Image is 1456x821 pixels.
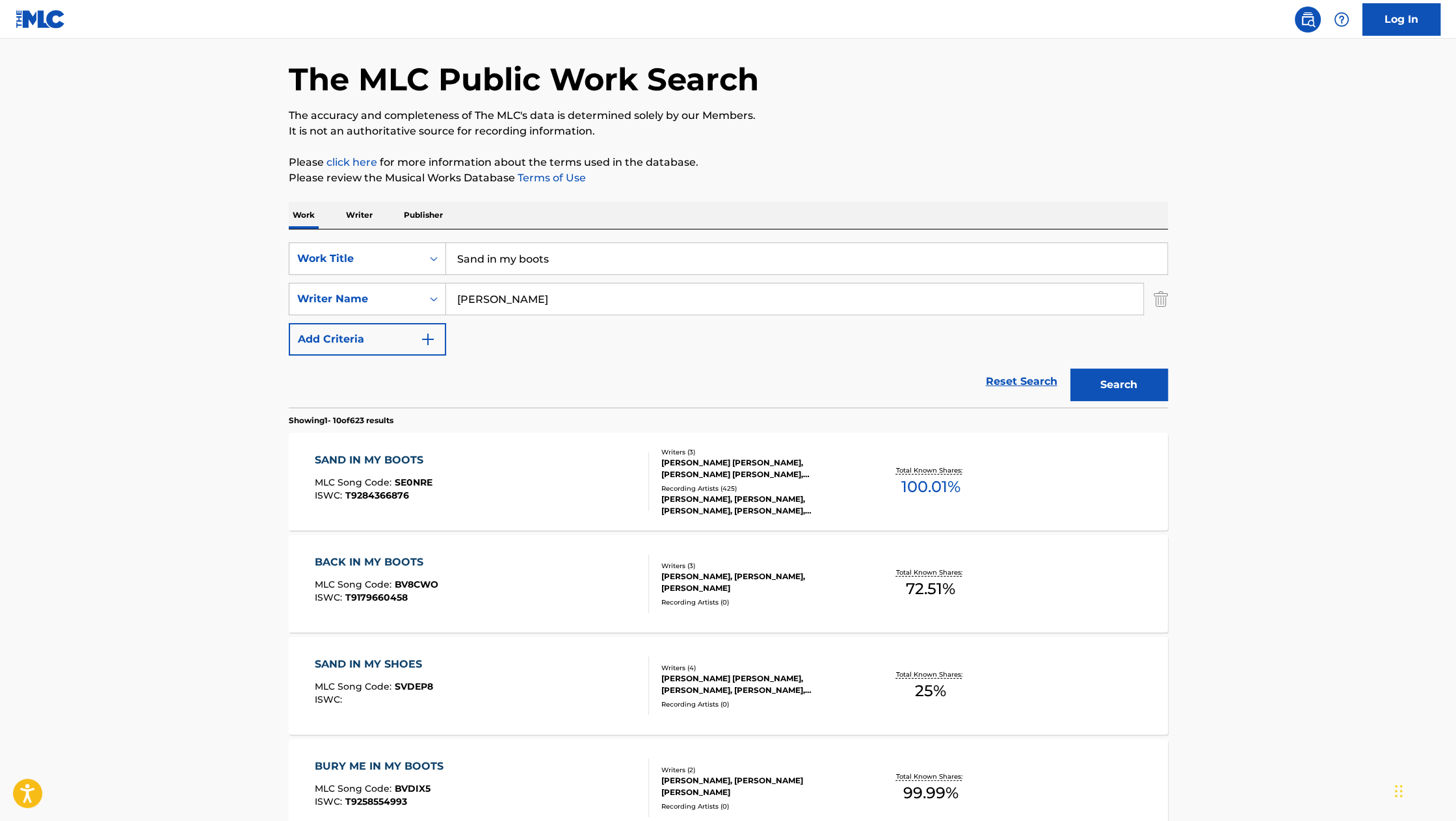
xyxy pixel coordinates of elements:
[395,681,433,692] span: SVDEP8
[315,579,395,590] span: MLC Song Code :
[661,571,858,594] div: [PERSON_NAME], [PERSON_NAME], [PERSON_NAME]
[661,597,858,607] div: Recording Artists ( 0 )
[289,170,1168,186] p: Please review the Musical Works Database
[345,489,409,501] span: T9284366876
[289,535,1168,632] a: BACK IN MY BOOTSMLC Song Code:BV8CWOISWC:T9179660458Writers (3)[PERSON_NAME], [PERSON_NAME], [PER...
[395,476,432,488] span: SE0NRE
[915,679,946,703] span: 25 %
[661,765,858,775] div: Writers ( 2 )
[1334,12,1349,27] img: help
[315,694,345,705] span: ISWC :
[315,657,433,672] div: SAND IN MY SHOES
[345,796,407,807] span: T9258554993
[315,681,395,692] span: MLC Song Code :
[420,332,436,347] img: 9d2ae6d4665cec9f34b9.svg
[515,172,586,184] a: Terms of Use
[903,781,959,805] span: 99.99 %
[661,673,858,696] div: [PERSON_NAME] [PERSON_NAME], [PERSON_NAME], [PERSON_NAME], [PERSON_NAME]
[315,796,345,807] span: ISWC :
[1070,369,1168,401] button: Search
[896,772,966,781] p: Total Known Shares:
[896,567,966,577] p: Total Known Shares:
[289,415,393,426] p: Showing 1 - 10 of 623 results
[315,554,438,570] div: BACK IN MY BOOTS
[1391,759,1456,821] iframe: Chat Widget
[326,156,377,168] a: click here
[289,242,1168,408] form: Search Form
[979,367,1064,396] a: Reset Search
[289,60,759,99] h1: The MLC Public Work Search
[906,577,955,601] span: 72.51 %
[661,493,858,517] div: [PERSON_NAME], [PERSON_NAME], [PERSON_NAME], [PERSON_NAME], [PERSON_NAME]
[1300,12,1316,27] img: search
[661,775,858,798] div: [PERSON_NAME], [PERSON_NAME] [PERSON_NAME]
[1395,772,1403,811] div: Drag
[342,202,377,229] p: Writer
[661,663,858,673] div: Writers ( 4 )
[297,291,414,307] div: Writer Name
[289,637,1168,735] a: SAND IN MY SHOESMLC Song Code:SVDEP8ISWC:Writers (4)[PERSON_NAME] [PERSON_NAME], [PERSON_NAME], [...
[896,465,966,475] p: Total Known Shares:
[289,323,446,356] button: Add Criteria
[661,699,858,709] div: Recording Artists ( 0 )
[315,476,395,488] span: MLC Song Code :
[289,124,1168,139] p: It is not an authoritative source for recording information.
[395,579,438,590] span: BV8CWO
[400,202,447,229] p: Publisher
[289,108,1168,124] p: The accuracy and completeness of The MLC's data is determined solely by our Members.
[901,475,960,499] span: 100.01 %
[315,592,345,603] span: ISWC :
[315,489,345,501] span: ISWC :
[1329,7,1355,33] div: Help
[289,202,319,229] p: Work
[289,155,1168,170] p: Please for more information about the terms used in the database.
[896,670,966,679] p: Total Known Shares:
[1154,283,1168,315] img: Delete Criterion
[661,484,858,493] div: Recording Artists ( 425 )
[661,561,858,571] div: Writers ( 3 )
[661,801,858,811] div: Recording Artists ( 0 )
[661,457,858,480] div: [PERSON_NAME] [PERSON_NAME], [PERSON_NAME] [PERSON_NAME], [PERSON_NAME]
[297,251,414,267] div: Work Title
[345,592,408,603] span: T9179660458
[315,452,432,468] div: SAND IN MY BOOTS
[315,783,395,794] span: MLC Song Code :
[1362,3,1440,36] a: Log In
[315,759,450,774] div: BURY ME IN MY BOOTS
[395,783,430,794] span: BVDIX5
[1295,7,1321,33] a: Public Search
[16,10,66,29] img: MLC Logo
[661,447,858,457] div: Writers ( 3 )
[289,433,1168,530] a: SAND IN MY BOOTSMLC Song Code:SE0NREISWC:T9284366876Writers (3)[PERSON_NAME] [PERSON_NAME], [PERS...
